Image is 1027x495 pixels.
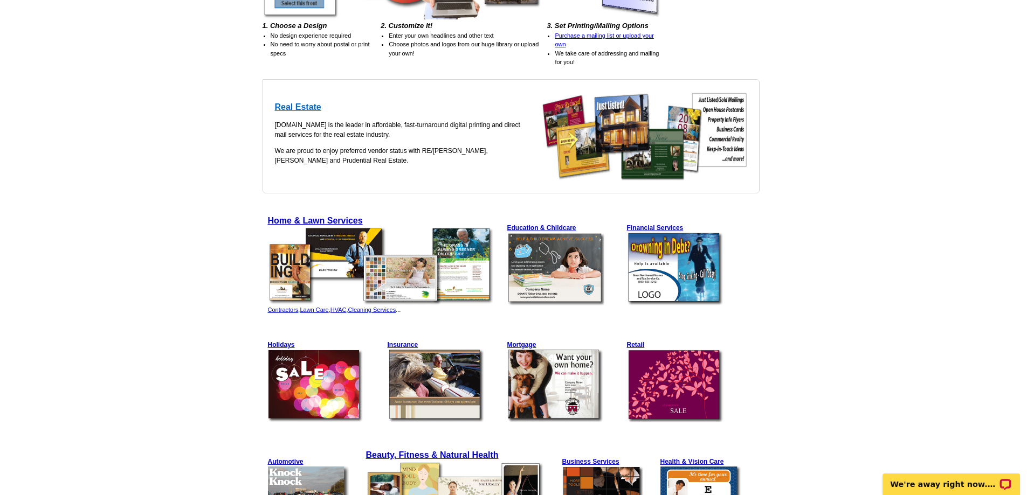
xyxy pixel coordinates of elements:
a: Retail Business Direct Mail Postcards [627,416,724,424]
a: Home & Lawn Services [268,218,363,225]
a: Contractors [268,306,299,313]
a: Health & Vision Care [660,458,724,465]
li: No design experience required [271,31,380,40]
a: Financial Services [627,224,684,232]
strong: Home & Lawn Services [268,216,363,225]
a: Financial Services Direct Mail Postcards [627,299,724,307]
a: Insurance Postcard Designs [388,416,485,424]
a: Cleaning Services [348,306,396,313]
a: Holidays [268,341,295,348]
a: Lawn Care [300,306,328,313]
li: Choose photos and logos from our huge library or upload your own! [389,40,546,58]
a: Mortgage Marketing Postcards [507,416,604,424]
a: Automotive [268,458,304,465]
a: Retail [627,341,645,348]
li: Enter your own headlines and other text [389,31,546,40]
li: We take care of addressing and mailing for you! [555,49,664,67]
a: education child care postcard [507,299,604,307]
strong: 2. Customize It! [381,22,432,30]
span: Real Estate [275,102,321,111]
li: No need to worry about postal or print specs [271,40,380,58]
a: Insurance [388,341,418,348]
a: Purchase a mailing list or upload your own [555,32,653,48]
a: Beauty, Fitness & Natural Health [366,450,499,459]
img: retail marketing postcards [627,350,724,422]
iframe: LiveChat chat widget [876,461,1027,495]
a: Real Estate [275,104,321,111]
img: home services direct mail [268,227,494,305]
strong: 1. Choose a Design [263,22,327,30]
p: [DOMAIN_NAME] is the leader in affordable, fast-turnaround digital printing and direct mail servi... [275,120,529,140]
a: HVAC [330,306,347,313]
span: , , , ... [268,306,401,313]
img: education child care postcard [507,233,604,305]
a: holiday postcards [268,416,365,424]
img: Mortgage Postcards [507,350,604,422]
img: real estate postcards & marketing materials [541,92,747,181]
img: insurance marketing postcard [388,350,485,422]
a: Business Services [562,458,619,465]
p: We are proud to enjoy preferred vendor status with RE/[PERSON_NAME], [PERSON_NAME] and Prudential... [275,146,529,165]
img: Holiday Postcards [268,350,365,422]
a: Mortgage [507,341,536,348]
a: Home Services, Contractor & Lawn Care Direct Mail Postcards [268,299,494,307]
strong: 3. Set Printing/Mailing Options [547,22,649,30]
a: Education & Childcare [507,224,576,232]
img: financial services marketing postcard [627,233,724,305]
a: Real Estate Direct Mail & Marketing Collateral [541,175,747,183]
